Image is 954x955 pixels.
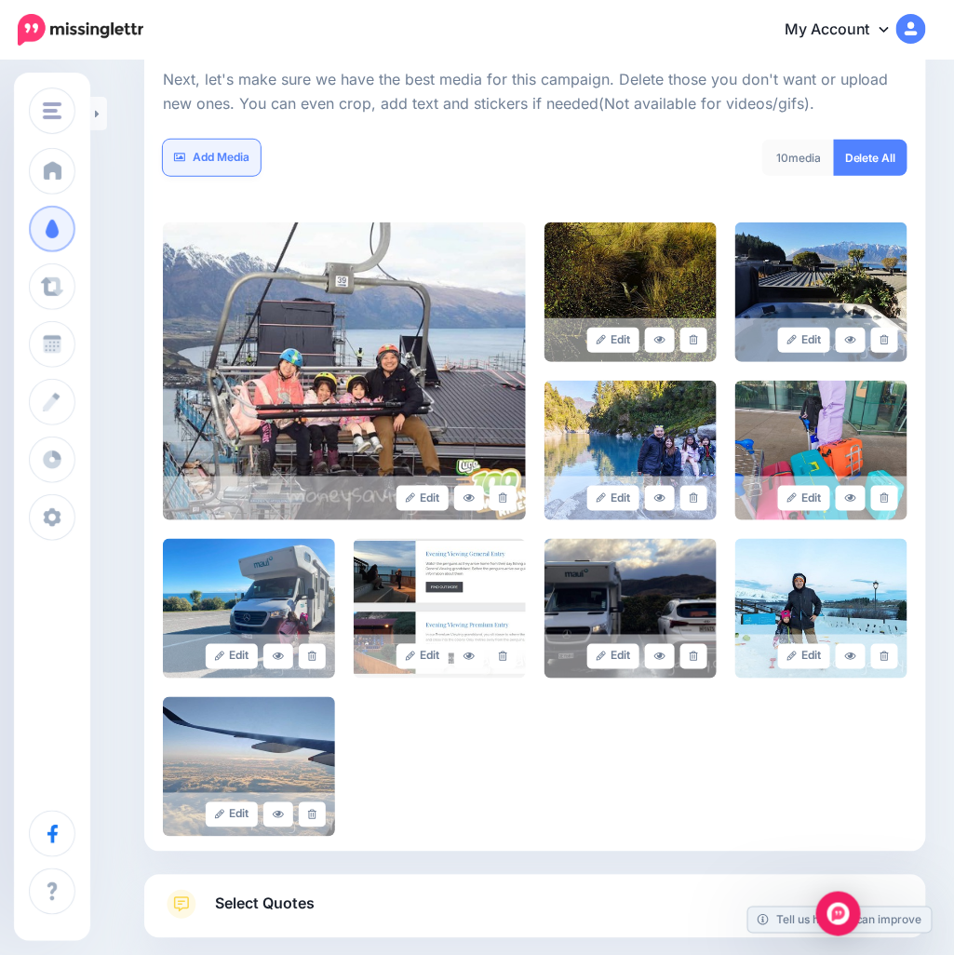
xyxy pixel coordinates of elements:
a: Edit [587,486,640,511]
a: Edit [396,644,450,669]
a: Edit [396,486,450,511]
img: 1acc879f9d7f9f4348e69108b75f4599_large.jpg [544,539,717,679]
p: Next, let's make sure we have the best media for this campaign. Delete those you don't want or up... [163,68,907,116]
a: Delete All [834,140,907,176]
img: menu.png [43,102,61,119]
a: Edit [587,328,640,353]
a: Edit [206,644,259,669]
div: Select Media [163,59,907,837]
img: Missinglettr [18,14,143,46]
a: Edit [778,486,831,511]
span: Select Quotes [215,892,315,917]
img: 1dcf2b2b9f60f32ca29e994d4350443c_large.jpg [163,222,526,520]
a: Tell us how we can improve [748,908,932,933]
a: Add Media [163,140,261,176]
a: Edit [206,802,259,827]
img: 889a96e8a9ea4562725d82f8834cf802_large.jpg [163,697,335,837]
img: 76aae7e0cbd3e37e638213e5c418ad1b_large.jpg [544,381,717,520]
a: My Account [766,7,926,53]
img: ce631691d628d97f1894f2b00348f6bd_large.jpg [735,222,907,362]
a: Edit [587,644,640,669]
img: d810ff6404a07d77e9e4f24486215d7c_large.jpg [163,539,335,679]
img: 67cf1724f766e197645244138a539b35_large.jpg [735,381,907,520]
a: Edit [778,644,831,669]
div: Open Intercom Messenger [816,892,861,936]
img: bf83b6b428160b026e2efba470b23fb7_large.jpg [544,222,717,362]
img: 5530c442a43edc473069da35d60a758b_large.jpg [354,539,526,679]
a: Edit [778,328,831,353]
span: 10 [776,151,788,165]
a: Select Quotes [163,890,907,938]
div: media [762,140,835,176]
img: 79d633a8e0034c612c2acc4898cf58b0_large.jpg [735,539,907,679]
